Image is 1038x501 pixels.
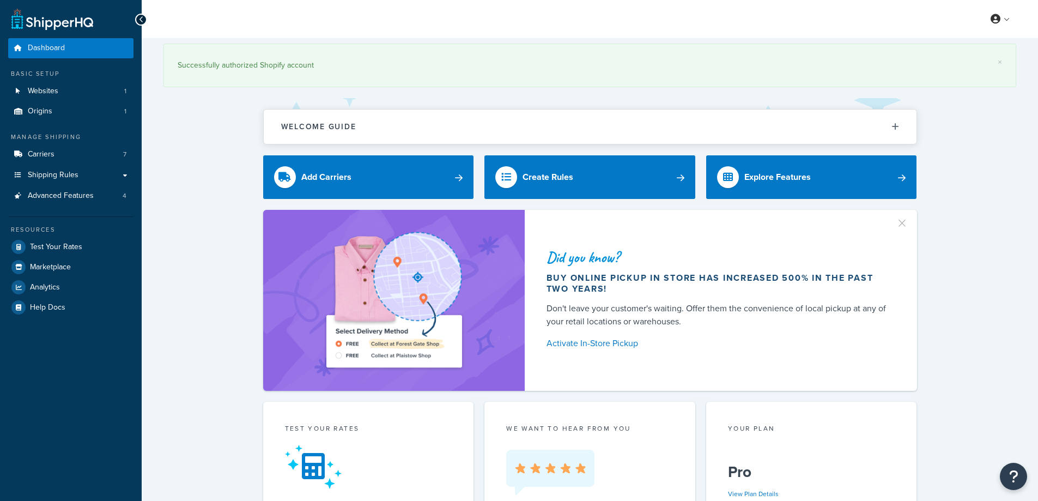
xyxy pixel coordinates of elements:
li: Advanced Features [8,186,133,206]
span: Dashboard [28,44,65,53]
div: Create Rules [523,170,573,185]
div: Basic Setup [8,69,133,79]
div: Manage Shipping [8,132,133,142]
button: Welcome Guide [264,110,916,144]
li: Websites [8,81,133,101]
a: Websites1 [8,81,133,101]
span: Advanced Features [28,191,94,201]
img: ad-shirt-map-b0359fc47e01cab431d101c4b569394f6a03f54285957d908178d52f29eb9668.png [295,226,493,375]
div: Successfully authorized Shopify account [178,58,1002,73]
span: 7 [123,150,126,159]
li: Origins [8,101,133,122]
div: Your Plan [728,424,895,436]
h5: Pro [728,463,895,481]
a: Test Your Rates [8,237,133,257]
span: Shipping Rules [28,171,78,180]
a: View Plan Details [728,489,779,499]
div: Did you know? [547,250,891,265]
p: we want to hear from you [506,424,673,433]
div: Resources [8,225,133,234]
span: Marketplace [30,263,71,272]
div: Add Carriers [301,170,351,185]
a: Add Carriers [263,155,474,199]
span: 1 [124,87,126,96]
div: Test your rates [285,424,452,436]
span: Origins [28,107,52,116]
div: Explore Features [744,170,811,185]
a: Dashboard [8,38,133,58]
a: Marketplace [8,257,133,277]
a: Help Docs [8,298,133,317]
a: Create Rules [484,155,695,199]
div: Buy online pickup in store has increased 500% in the past two years! [547,273,891,294]
button: Open Resource Center [1000,463,1027,490]
a: Analytics [8,277,133,297]
a: Carriers7 [8,144,133,165]
li: Carriers [8,144,133,165]
span: 1 [124,107,126,116]
a: × [998,58,1002,67]
a: Shipping Rules [8,165,133,185]
span: Test Your Rates [30,243,82,252]
span: Analytics [30,283,60,292]
div: Don't leave your customer's waiting. Offer them the convenience of local pickup at any of your re... [547,302,891,328]
a: Advanced Features4 [8,186,133,206]
span: Carriers [28,150,54,159]
h2: Welcome Guide [281,123,356,131]
span: 4 [123,191,126,201]
span: Help Docs [30,303,65,312]
span: Websites [28,87,58,96]
a: Explore Features [706,155,917,199]
a: Activate In-Store Pickup [547,336,891,351]
a: Origins1 [8,101,133,122]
